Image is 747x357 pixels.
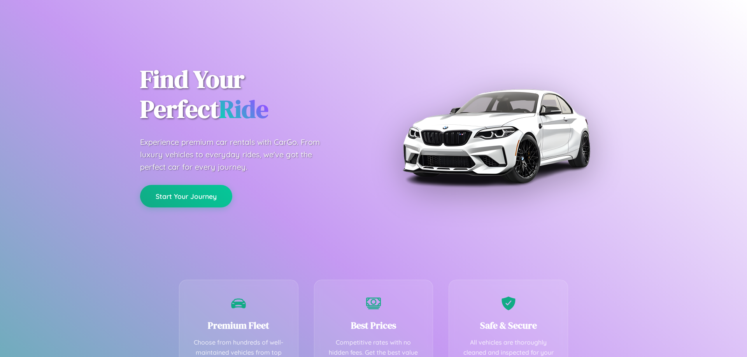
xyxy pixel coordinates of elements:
[191,319,286,332] h3: Premium Fleet
[219,92,268,126] span: Ride
[399,39,593,233] img: Premium BMW car rental vehicle
[140,64,362,124] h1: Find Your Perfect
[140,136,335,173] p: Experience premium car rentals with CarGo. From luxury vehicles to everyday rides, we've got the ...
[326,319,421,332] h3: Best Prices
[140,185,232,207] button: Start Your Journey
[461,319,556,332] h3: Safe & Secure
